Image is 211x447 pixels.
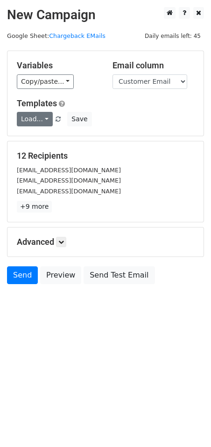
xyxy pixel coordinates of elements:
[49,32,105,39] a: Chargeback EMails
[17,201,52,213] a: +9 more
[84,266,155,284] a: Send Test Email
[7,266,38,284] a: Send
[67,112,91,126] button: Save
[17,237,194,247] h5: Advanced
[17,177,121,184] small: [EMAIL_ADDRESS][DOMAIN_NAME]
[141,31,204,41] span: Daily emails left: 45
[164,402,211,447] iframe: Chat Widget
[17,74,74,89] a: Copy/paste...
[141,32,204,39] a: Daily emails left: 45
[7,32,105,39] small: Google Sheet:
[113,60,194,71] h5: Email column
[7,7,204,23] h2: New Campaign
[17,60,98,71] h5: Variables
[17,188,121,195] small: [EMAIL_ADDRESS][DOMAIN_NAME]
[17,167,121,174] small: [EMAIL_ADDRESS][DOMAIN_NAME]
[17,112,53,126] a: Load...
[40,266,81,284] a: Preview
[17,151,194,161] h5: 12 Recipients
[17,98,57,108] a: Templates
